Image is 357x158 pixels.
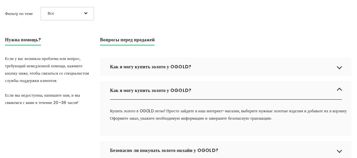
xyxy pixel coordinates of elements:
div: Как я могу купить золото у OGOLD? [100,57,352,76]
font: Все [48,10,54,16]
font: Фильтр по теме [5,11,33,16]
div: Все [41,7,94,20]
font: Как я могу купить золото у OGOLD? [110,63,192,70]
font: Купить золото в OGOLD легко! Просто зайдите в наш интернет-магазин, выберите нужные золотые издел... [110,108,348,121]
font: Вопросы перед продажей [100,36,155,43]
font: Если у вас возникла проблема или вопрос, требующий немедленной помощи, нажмите кнопку ниже, чтобы... [5,56,89,83]
font: Нужна помощь? [5,36,41,43]
div: Как я могу купить золото у OGOLD? [100,81,352,100]
font: Безопасно ли покупать золото онлайн у OGOLD? [110,147,218,154]
font: Как я могу купить золото у OGOLD? [110,87,192,94]
font: Если мы недоступны, напишите нам, и мы свяжемся с вами в течение 20–36 часов! [5,92,80,105]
